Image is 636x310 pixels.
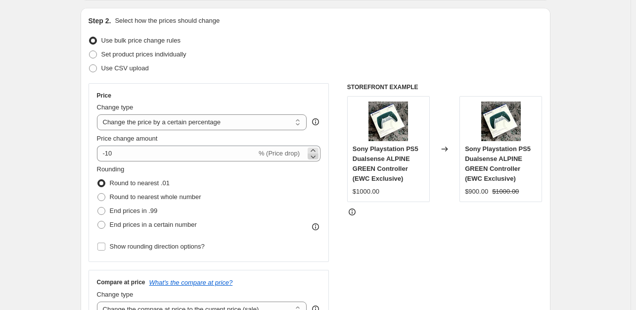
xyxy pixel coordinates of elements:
[110,179,170,187] span: Round to nearest .01
[259,150,300,157] span: % (Price drop)
[110,193,201,201] span: Round to nearest whole number
[465,145,531,182] span: Sony Playstation PS5 Dualsense ALPINE GREEN Controller (EWC Exclusive)
[481,102,521,141] img: s-l500_80x.webp
[97,92,111,100] h3: Price
[97,146,257,161] input: -15
[311,117,320,127] div: help
[101,64,149,72] span: Use CSV upload
[101,51,186,58] span: Set product prices individually
[353,187,379,197] div: $1000.00
[492,187,519,197] strike: $1000.00
[110,207,158,214] span: End prices in .99
[97,165,125,173] span: Rounding
[465,187,488,197] div: $900.00
[97,103,134,111] span: Change type
[101,37,181,44] span: Use bulk price change rules
[110,243,205,250] span: Show rounding direction options?
[97,278,145,286] h3: Compare at price
[97,291,134,298] span: Change type
[89,16,111,26] h2: Step 2.
[149,279,233,286] button: What's the compare at price?
[353,145,418,182] span: Sony Playstation PS5 Dualsense ALPINE GREEN Controller (EWC Exclusive)
[347,83,543,91] h6: STOREFRONT EXAMPLE
[368,102,408,141] img: s-l500_80x.webp
[115,16,220,26] p: Select how the prices should change
[110,221,197,228] span: End prices in a certain number
[97,135,158,142] span: Price change amount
